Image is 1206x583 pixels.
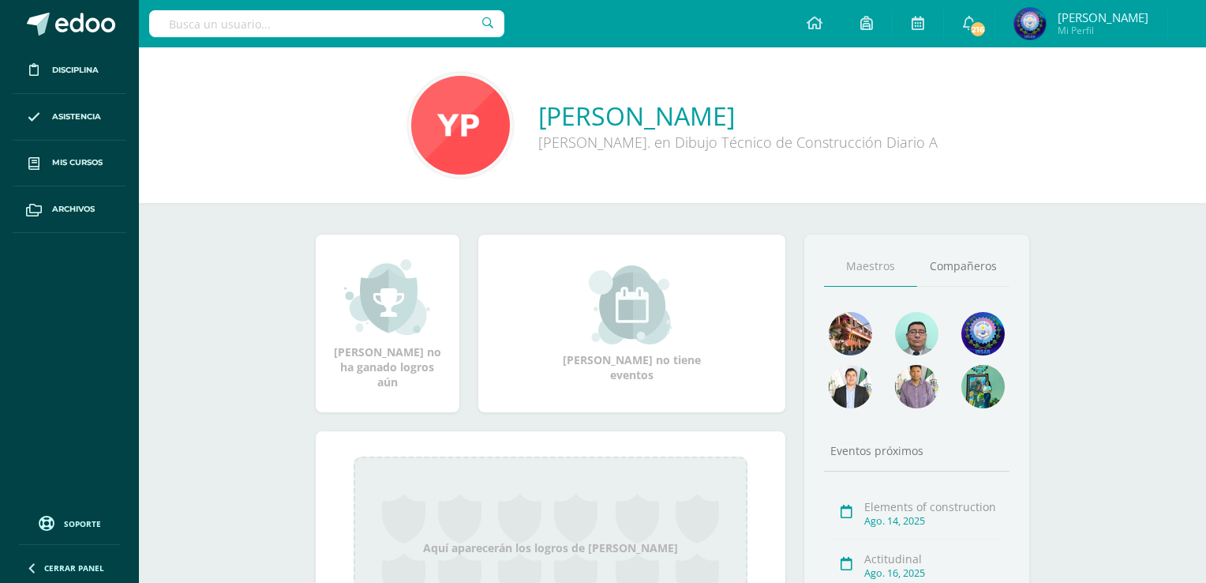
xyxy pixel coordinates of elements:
div: Ago. 16, 2025 [864,566,1006,580]
a: Asistencia [13,94,126,141]
a: Archivos [13,186,126,233]
div: [PERSON_NAME] no tiene eventos [552,265,710,382]
span: Asistencia [52,111,101,123]
img: e29994105dc3c498302d04bab28faecd.png [829,312,872,355]
span: Archivos [52,203,95,216]
img: event_small.png [589,265,675,344]
img: dc2fb6421a228f6616e653f2693e2525.png [961,312,1005,355]
span: [PERSON_NAME] [1058,9,1148,25]
div: Actitudinal [864,551,1006,566]
a: Compañeros [917,246,1010,287]
div: Ago. 14, 2025 [864,514,1006,528]
span: 216 [969,21,987,38]
div: Elements of construction [864,499,1006,514]
input: Busca un usuario... [149,10,504,37]
img: 2a5195d5bcc98d37e95be5160e929d36.png [829,365,872,408]
img: d6b870649aa6af299f84a13d1a6b606c.png [1014,8,1046,39]
a: Maestros [824,246,917,287]
a: Mis cursos [13,141,126,187]
span: Soporte [64,518,101,529]
img: f42db2dd1cd36b3b6e69d82baa85bd48.png [961,365,1005,408]
img: b74992f0b286c7892e1bd0182a1586b6.png [895,365,938,408]
img: 3e108a040f21997f7e52dfe8a4f5438d.png [895,312,938,355]
img: f697943f74dabf52b15367bad64f92a4.png [411,76,510,175]
div: Eventos próximos [824,443,1010,458]
span: Cerrar panel [44,562,104,574]
div: [PERSON_NAME]. en Dibujo Técnico de Construcción Diario A [538,133,938,152]
img: achievement_small.png [344,258,430,337]
span: Mis cursos [52,156,103,169]
span: Disciplina [52,64,99,77]
a: Disciplina [13,47,126,94]
a: [PERSON_NAME] [538,99,938,133]
div: [PERSON_NAME] no ha ganado logros aún [331,258,444,389]
span: Mi Perfil [1058,24,1148,37]
a: Soporte [19,512,120,533]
